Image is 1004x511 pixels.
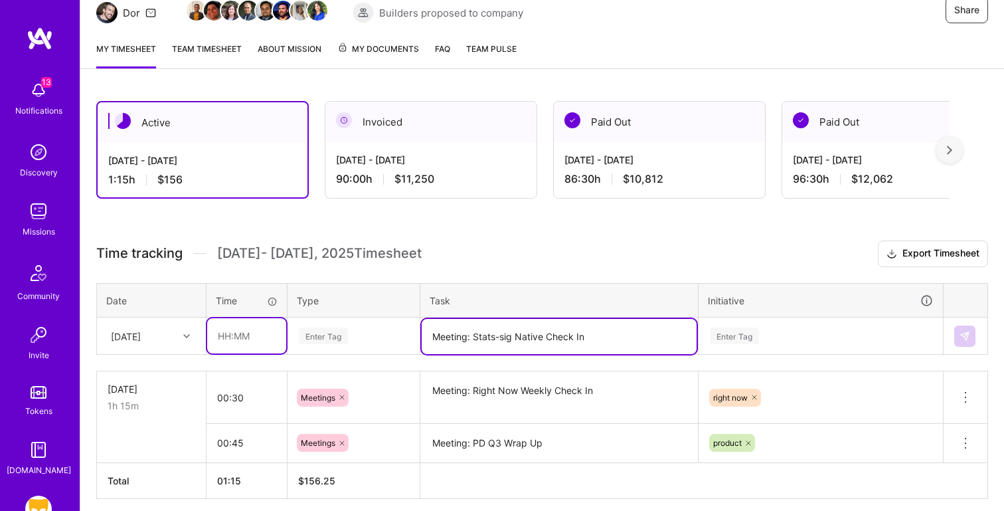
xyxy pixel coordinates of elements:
span: right now [713,393,748,403]
img: discovery [25,139,52,165]
img: Team Member Avatar [204,1,224,21]
div: [DATE] - [DATE] [108,153,297,167]
div: [DATE] - [DATE] [564,153,754,167]
div: Community [17,289,60,303]
img: Builders proposed to company [353,2,374,23]
img: Community [23,257,54,289]
img: tokens [31,386,46,399]
button: Export Timesheet [878,241,988,267]
div: Enter Tag [710,326,759,346]
div: Initiative [708,293,934,308]
textarea: Meeting: PD Q3 Wrap Up [422,425,697,462]
a: FAQ [435,42,450,68]
img: right [947,146,952,155]
span: $12,062 [851,172,893,186]
img: logo [27,27,53,51]
div: 90:00 h [336,172,526,186]
img: bell [25,77,52,104]
img: Paid Out [793,112,809,128]
input: HH:MM [207,425,287,460]
img: Active [115,113,131,129]
div: Discovery [20,165,58,179]
span: $10,812 [623,172,663,186]
img: Team Member Avatar [187,1,207,21]
img: Team Member Avatar [307,1,327,21]
div: 86:30 h [564,172,754,186]
th: Total [97,462,207,498]
div: Enter Tag [299,326,348,346]
th: Task [420,283,699,318]
div: Paid Out [554,102,765,142]
input: HH:MM [207,318,286,354]
textarea: Meeting: Stats-sig Native Check In [422,319,697,354]
a: Team Pulse [466,42,517,68]
div: Paid Out [782,102,993,142]
textarea: Meeting: Right Now Weekly Check In [422,373,697,423]
img: Team Member Avatar [273,1,293,21]
span: Meetings [301,393,335,403]
img: teamwork [25,198,52,225]
th: Type [288,283,420,318]
div: Tokens [25,404,52,418]
span: 13 [41,77,52,88]
img: Team Member Avatar [256,1,276,21]
div: 96:30 h [793,172,983,186]
th: 01:15 [207,462,288,498]
div: [DATE] - [DATE] [793,153,983,167]
span: $ 156.25 [298,475,335,486]
div: 1h 15m [108,399,195,413]
span: Share [954,3,979,17]
a: My Documents [337,42,419,68]
i: icon Download [886,247,897,261]
img: Submit [960,331,970,342]
i: icon Chevron [183,333,190,340]
img: Invoiced [336,112,352,128]
div: [DOMAIN_NAME] [7,463,71,477]
img: Paid Out [564,112,580,128]
div: [DATE] [108,382,195,396]
div: [DATE] [111,329,141,343]
img: Invite [25,322,52,348]
img: guide book [25,437,52,463]
i: icon Mail [145,7,156,18]
div: Invoiced [325,102,537,142]
img: Team Member Avatar [290,1,310,21]
input: HH:MM [207,380,287,415]
span: Meetings [301,438,335,448]
span: Team Pulse [466,44,517,54]
span: product [713,438,742,448]
img: Team Architect [96,2,118,23]
a: My timesheet [96,42,156,68]
div: Notifications [15,104,62,118]
div: Active [98,102,307,143]
div: Dor [123,6,140,20]
a: About Mission [258,42,321,68]
div: [DATE] - [DATE] [336,153,526,167]
span: Builders proposed to company [379,6,523,20]
img: Team Member Avatar [238,1,258,21]
th: Date [97,283,207,318]
span: Time tracking [96,245,183,262]
span: $11,250 [394,172,434,186]
div: Missions [23,225,55,239]
img: Team Member Avatar [221,1,241,21]
div: 1:15 h [108,173,297,187]
a: Team timesheet [172,42,242,68]
div: Invite [29,348,49,362]
span: $156 [157,173,183,187]
span: [DATE] - [DATE] , 2025 Timesheet [217,245,422,262]
div: Time [216,294,278,308]
span: My Documents [337,42,419,56]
